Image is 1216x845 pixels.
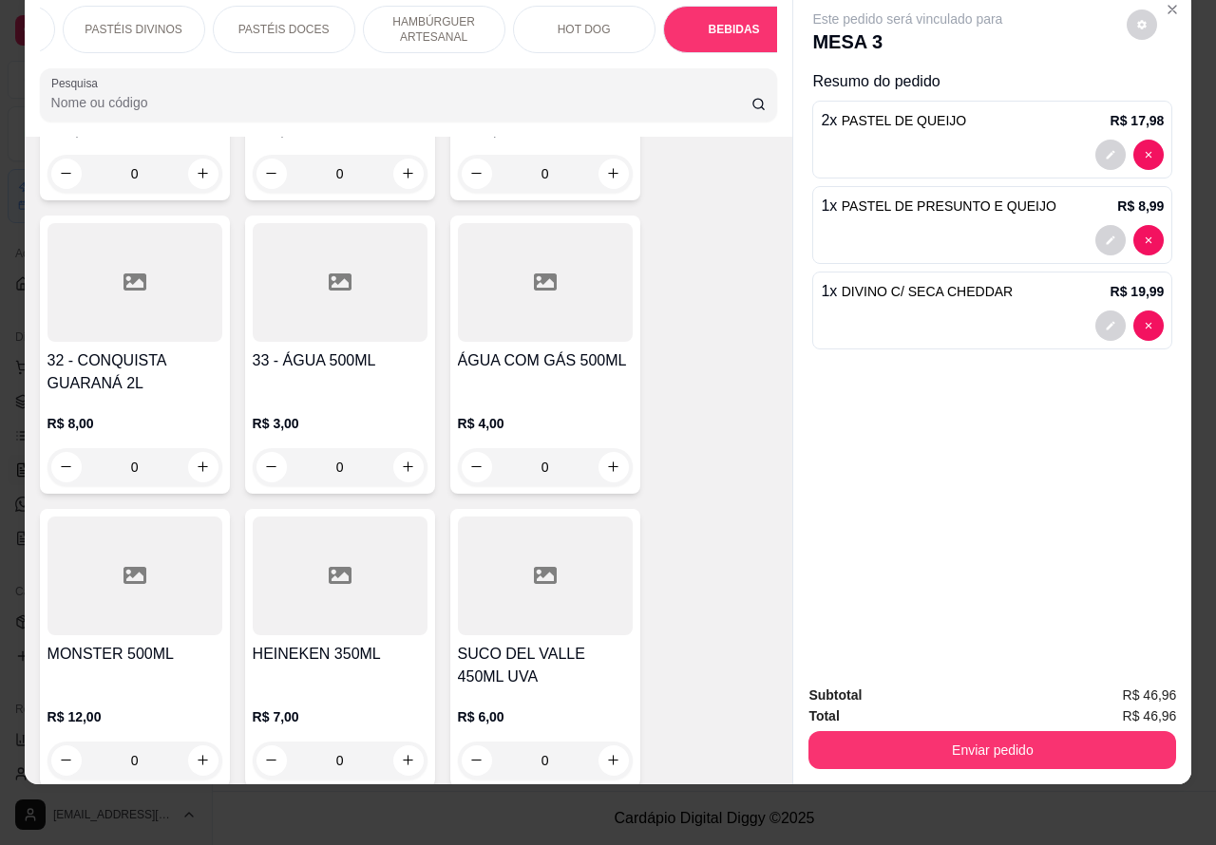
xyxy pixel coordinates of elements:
[393,159,424,189] button: increase-product-quantity
[1095,225,1126,255] button: decrease-product-quantity
[1111,111,1165,130] p: R$ 17,98
[253,643,427,666] h4: HEINEKEN 350ML
[842,113,966,128] span: PASTEL DE QUEIJO
[462,452,492,482] button: decrease-product-quantity
[812,9,1002,28] p: Este pedido será vinculado para
[47,643,222,666] h4: MONSTER 500ML
[253,349,427,372] h4: 33 - ÁGUA 500ML
[393,745,424,776] button: increase-product-quantity
[256,452,287,482] button: decrease-product-quantity
[1127,9,1157,40] button: decrease-product-quantity
[598,745,629,776] button: increase-product-quantity
[458,349,633,372] h4: ÁGUA COM GÁS 500ML
[1133,140,1164,170] button: decrease-product-quantity
[393,452,424,482] button: increase-product-quantity
[51,159,82,189] button: decrease-product-quantity
[1133,225,1164,255] button: decrease-product-quantity
[458,414,633,433] p: R$ 4,00
[47,414,222,433] p: R$ 8,00
[1123,705,1177,726] span: R$ 46,96
[47,349,222,395] h4: 32 - CONQUISTA GUARANÁ 2L
[51,745,82,776] button: decrease-product-quantity
[808,731,1176,769] button: Enviar pedido
[598,159,629,189] button: increase-product-quantity
[238,22,330,37] p: PASTÉIS DOCES
[256,745,287,776] button: decrease-product-quantity
[812,70,1172,93] p: Resumo do pedido
[458,643,633,688] h4: SUCO DEL VALLE 450ML UVA
[51,75,104,91] label: Pesquisa
[462,745,492,776] button: decrease-product-quantity
[462,159,492,189] button: decrease-product-quantity
[256,159,287,189] button: decrease-product-quantity
[808,687,862,703] strong: Subtotal
[253,414,427,433] p: R$ 3,00
[253,707,427,726] p: R$ 7,00
[458,707,633,726] p: R$ 6,00
[51,93,751,112] input: Pesquisa
[821,195,1056,217] p: 1 x
[188,452,218,482] button: increase-product-quantity
[1123,685,1177,705] span: R$ 46,96
[47,707,222,726] p: R$ 12,00
[812,28,1002,55] p: MESA 3
[1095,140,1126,170] button: decrease-product-quantity
[85,22,181,37] p: PASTÉIS DIVINOS
[51,452,82,482] button: decrease-product-quantity
[842,284,1013,299] span: DIVINO C/ SECA CHEDDAR
[821,109,966,132] p: 2 x
[1133,310,1164,341] button: decrease-product-quantity
[1117,197,1164,216] p: R$ 8,99
[842,198,1056,214] span: PASTEL DE PRESUNTO E QUEIJO
[709,22,760,37] p: BEBIDAS
[379,14,489,45] p: HAMBÚRGUER ARTESANAL
[1095,310,1126,341] button: decrease-product-quantity
[558,22,611,37] p: HOT DOG
[1111,282,1165,301] p: R$ 19,99
[188,159,218,189] button: increase-product-quantity
[598,452,629,482] button: increase-product-quantity
[188,745,218,776] button: increase-product-quantity
[821,280,1013,303] p: 1 x
[808,708,839,723] strong: Total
